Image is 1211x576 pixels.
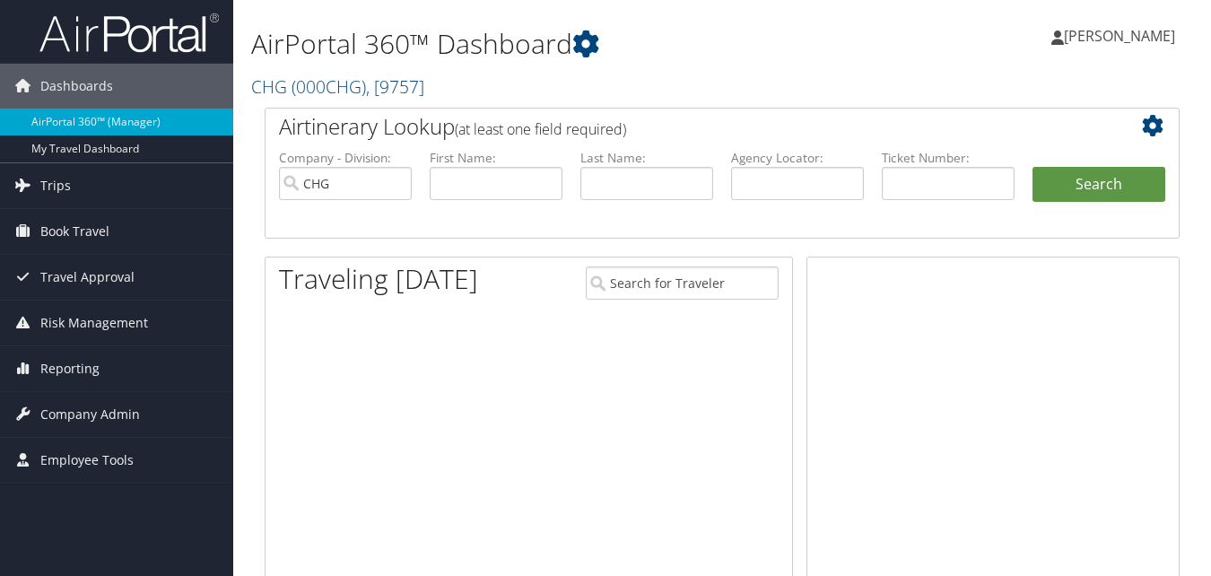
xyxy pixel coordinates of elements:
[279,260,478,298] h1: Traveling [DATE]
[40,346,100,391] span: Reporting
[40,255,135,300] span: Travel Approval
[455,119,626,139] span: (at least one field required)
[366,74,424,99] span: , [ 9757 ]
[40,301,148,345] span: Risk Management
[251,74,424,99] a: CHG
[40,163,71,208] span: Trips
[580,149,713,167] label: Last Name:
[1064,26,1175,46] span: [PERSON_NAME]
[586,266,778,300] input: Search for Traveler
[40,64,113,109] span: Dashboards
[1032,167,1165,203] button: Search
[279,111,1089,142] h2: Airtinerary Lookup
[39,12,219,54] img: airportal-logo.png
[40,209,109,254] span: Book Travel
[731,149,864,167] label: Agency Locator:
[40,438,134,483] span: Employee Tools
[882,149,1015,167] label: Ticket Number:
[292,74,366,99] span: ( 000CHG )
[430,149,562,167] label: First Name:
[1051,9,1193,63] a: [PERSON_NAME]
[40,392,140,437] span: Company Admin
[279,149,412,167] label: Company - Division:
[251,25,879,63] h1: AirPortal 360™ Dashboard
